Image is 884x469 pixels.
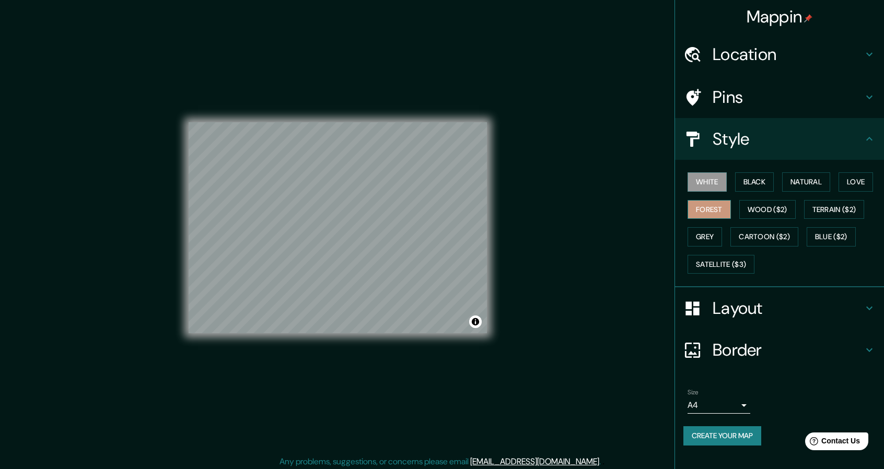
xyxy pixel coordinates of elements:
button: Blue ($2) [807,227,856,247]
div: Border [675,329,884,371]
h4: Border [713,339,863,360]
button: Toggle attribution [469,315,482,328]
h4: Mappin [747,6,813,27]
canvas: Map [189,122,487,333]
a: [EMAIL_ADDRESS][DOMAIN_NAME] [470,456,599,467]
h4: Style [713,128,863,149]
div: Style [675,118,884,160]
div: A4 [688,397,750,414]
h4: Pins [713,87,863,108]
button: Wood ($2) [739,200,796,219]
div: Location [675,33,884,75]
button: Terrain ($2) [804,200,865,219]
button: Love [839,172,873,192]
button: White [688,172,727,192]
h4: Location [713,44,863,65]
div: Pins [675,76,884,118]
div: . [602,455,604,468]
iframe: Help widget launcher [791,428,873,458]
div: . [601,455,602,468]
button: Grey [688,227,722,247]
img: pin-icon.png [804,14,812,22]
button: Satellite ($3) [688,255,754,274]
button: Forest [688,200,731,219]
label: Size [688,388,699,397]
button: Create your map [683,426,761,445]
button: Black [735,172,774,192]
div: Layout [675,287,884,329]
button: Cartoon ($2) [730,227,798,247]
p: Any problems, suggestions, or concerns please email . [280,455,601,468]
h4: Layout [713,298,863,319]
button: Natural [782,172,830,192]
